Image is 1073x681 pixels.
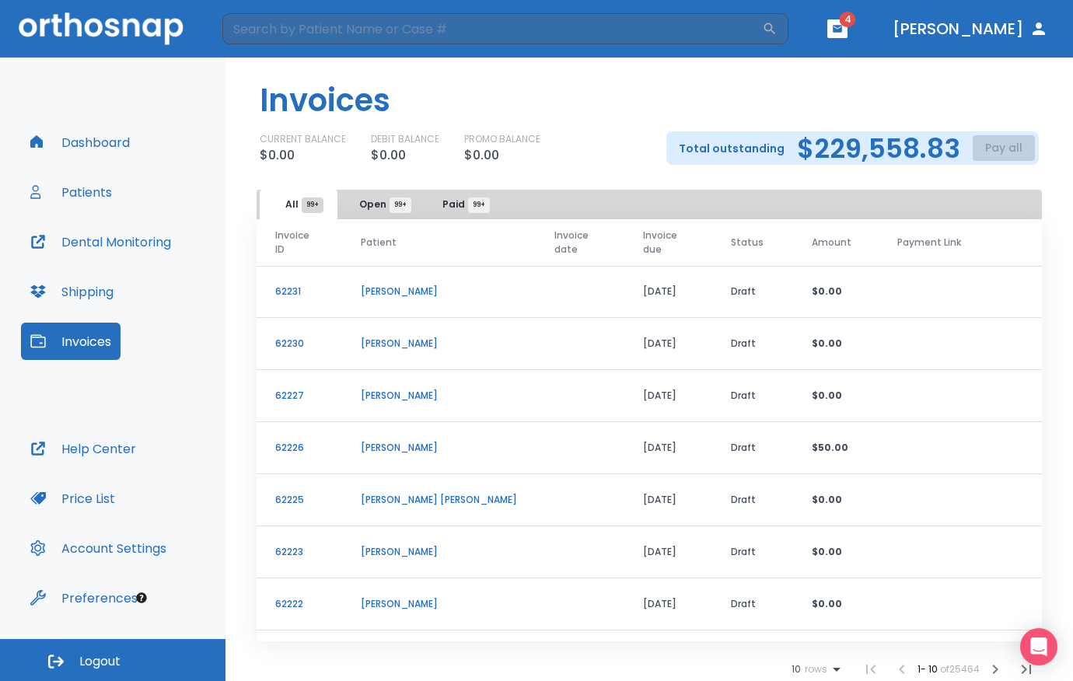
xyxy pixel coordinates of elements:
td: Draft [712,370,793,422]
button: Account Settings [21,529,176,567]
td: [DATE] [624,474,712,526]
p: 62223 [275,545,323,559]
p: CURRENT BALANCE [260,132,346,146]
td: Draft [712,526,793,578]
p: [PERSON_NAME] [361,337,517,351]
p: 62230 [275,337,323,351]
span: 4 [840,12,856,27]
p: [PERSON_NAME] [361,545,517,559]
td: Draft [712,318,793,370]
span: 99+ [302,197,323,213]
p: $0.00 [812,545,860,559]
span: 99+ [468,197,490,213]
p: $0.00 [464,146,499,165]
button: Shipping [21,273,123,310]
button: [PERSON_NAME] [886,15,1054,43]
span: of 25464 [940,662,980,676]
p: $0.00 [260,146,295,165]
p: [PERSON_NAME] [361,597,517,611]
p: $50.00 [812,441,860,455]
p: $0.00 [812,285,860,299]
p: 62231 [275,285,323,299]
span: rows [801,664,827,675]
p: PROMO BALANCE [464,132,540,146]
span: Logout [79,653,121,670]
p: $0.00 [812,337,860,351]
span: Payment Link [897,236,961,250]
button: Price List [21,480,124,517]
button: Help Center [21,430,145,467]
td: [DATE] [624,422,712,474]
p: $0.00 [371,146,406,165]
span: 10 [792,664,801,675]
span: 1 - 10 [917,662,940,676]
td: [DATE] [624,266,712,318]
p: Total outstanding [679,139,785,158]
span: 99+ [390,197,411,213]
td: [DATE] [624,578,712,630]
h2: $229,558.83 [797,137,960,160]
button: Patients [21,173,121,211]
p: $0.00 [812,493,860,507]
td: Draft [712,422,793,474]
span: Amount [812,236,851,250]
div: tabs [260,190,502,219]
p: $0.00 [812,389,860,403]
button: Preferences [21,579,147,616]
span: Status [731,236,764,250]
span: Open [359,197,400,211]
h1: Invoices [260,77,390,124]
button: Invoices [21,323,121,360]
p: 62226 [275,441,323,455]
p: [PERSON_NAME] [361,389,517,403]
p: 62227 [275,389,323,403]
button: Dashboard [21,124,139,161]
div: Open Intercom Messenger [1020,628,1057,665]
span: Invoice ID [275,229,313,257]
td: [DATE] [624,526,712,578]
button: Dental Monitoring [21,223,180,260]
td: Draft [712,474,793,526]
td: [DATE] [624,370,712,422]
span: Invoice date [554,229,595,257]
p: [PERSON_NAME] [PERSON_NAME] [361,493,517,507]
td: Draft [712,578,793,630]
p: 62225 [275,493,323,507]
span: All [285,197,313,211]
td: Draft [712,266,793,318]
p: [PERSON_NAME] [361,441,517,455]
p: DEBIT BALANCE [371,132,439,146]
p: $0.00 [812,597,860,611]
p: 62222 [275,597,323,611]
img: Orthosnap [19,12,183,44]
td: [DATE] [624,318,712,370]
div: Tooltip anchor [135,591,149,605]
p: [PERSON_NAME] [361,285,517,299]
input: Search by Patient Name or Case # [222,13,762,44]
span: Invoice due [643,229,683,257]
span: Paid [442,197,479,211]
span: Patient [361,236,397,250]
